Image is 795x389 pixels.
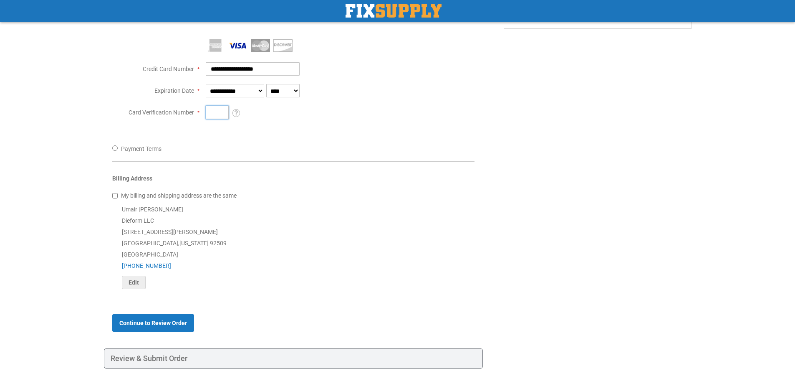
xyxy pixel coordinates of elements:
[179,240,209,247] span: [US_STATE]
[121,192,237,199] span: My billing and shipping address are the same
[122,262,171,269] a: [PHONE_NUMBER]
[122,276,146,289] button: Edit
[129,279,139,286] span: Edit
[129,109,194,116] span: Card Verification Number
[206,39,225,52] img: American Express
[112,174,475,187] div: Billing Address
[273,39,293,52] img: Discover
[104,348,483,369] div: Review & Submit Order
[228,39,247,52] img: Visa
[508,13,559,22] span: Product Details
[119,320,187,326] span: Continue to Review Order
[154,87,194,94] span: Expiration Date
[143,66,194,72] span: Credit Card Number
[346,4,442,18] img: Fix Industrial Supply
[112,204,475,289] div: Umair [PERSON_NAME] Dieform LLC [STREET_ADDRESS][PERSON_NAME] [GEOGRAPHIC_DATA] , 92509 [GEOGRAPH...
[112,314,194,332] button: Continue to Review Order
[346,4,442,18] a: store logo
[251,39,270,52] img: MasterCard
[121,145,162,152] span: Payment Terms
